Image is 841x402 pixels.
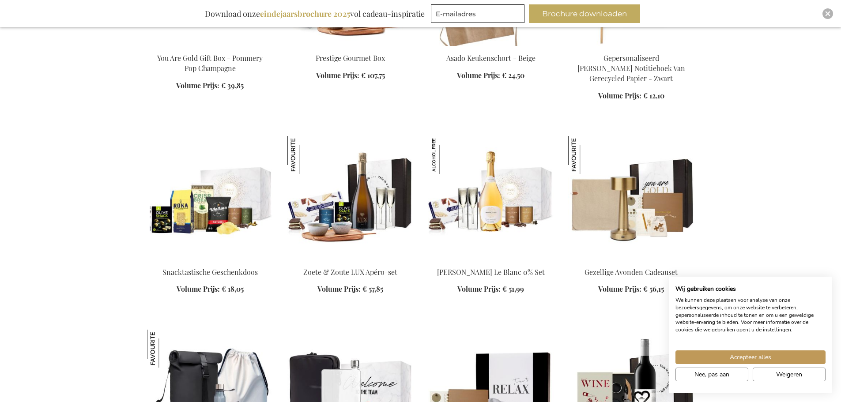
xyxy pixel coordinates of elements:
h2: Wij gebruiken cookies [675,285,826,293]
div: Download onze vol cadeau-inspiratie [201,4,429,23]
a: Gezellige Avonden Cadeauset [585,267,678,277]
span: Nee, pas aan [694,370,729,379]
a: Volume Prijs: € 57,85 [317,284,383,294]
b: eindejaarsbrochure 2025 [260,8,350,19]
img: Zoete & Zoute LUX Apéro-set [287,136,325,174]
span: Volume Prijs: [457,284,501,293]
a: Prestige Gourmet Box [316,53,385,63]
span: Volume Prijs: [598,91,641,100]
img: Gezellige Avonden Cadeauset [568,136,606,174]
span: Volume Prijs: [317,284,361,293]
input: E-mailadres [431,4,524,23]
img: Zoete Lekkernijen Le Blanc 0% Set [428,136,466,174]
img: Sweet Delights Le Blanc 0% Set [428,136,554,259]
a: Volume Prijs: € 12,10 [598,91,664,101]
a: Cosy Evenings Gift Set Gezellige Avonden Cadeauset [568,256,694,264]
a: Prestige Gourmet Box [287,42,414,51]
a: Volume Prijs: € 107,75 [316,71,385,81]
a: Snacktastic Gift Box [147,256,273,264]
span: Volume Prijs: [176,81,219,90]
a: Sweet & Salty LUXury Apéro Set Zoete & Zoute LUX Apéro-set [287,256,414,264]
button: Accepteer alle cookies [675,350,826,364]
a: Volume Prijs: € 18,05 [177,284,244,294]
span: Weigeren [776,370,802,379]
a: Volume Prijs: € 56,15 [598,284,664,294]
a: Volume Prijs: € 51,99 [457,284,524,294]
a: Sweet Delights Le Blanc 0% Set Zoete Lekkernijen Le Blanc 0% Set [428,256,554,264]
img: Sweet & Salty LUXury Apéro Set [287,136,414,259]
span: € 57,85 [362,284,383,293]
span: Volume Prijs: [598,284,641,293]
a: Gepersonaliseerd [PERSON_NAME] Notitieboek Van Gerecycled Papier - Zwart [577,53,685,83]
span: € 51,99 [502,284,524,293]
span: € 56,15 [643,284,664,293]
button: Alle cookies weigeren [753,368,826,381]
a: [PERSON_NAME] Le Blanc 0% Set [437,267,545,277]
a: You Are Gold Gift Box - Pommery Pop Champagne [147,42,273,51]
button: Pas cookie voorkeuren aan [675,368,748,381]
img: Geschenkset Voor Fietsers [147,330,185,368]
a: Volume Prijs: € 24,50 [457,71,524,81]
a: You Are Gold Gift Box - Pommery Pop Champagne [157,53,263,73]
div: Close [822,8,833,19]
a: Asado Kitchen Apron - Beige [428,42,554,51]
img: Cosy Evenings Gift Set [568,136,694,259]
span: € 18,05 [222,284,244,293]
span: € 24,50 [502,71,524,80]
span: € 107,75 [361,71,385,80]
span: Volume Prijs: [457,71,500,80]
a: Personalised Bosler Recycled Paper Notebook - Black [568,42,694,51]
a: Zoete & Zoute LUX Apéro-set [303,267,397,277]
p: We kunnen deze plaatsen voor analyse van onze bezoekersgegevens, om onze website te verbeteren, g... [675,297,826,334]
a: Volume Prijs: € 39,85 [176,81,244,91]
img: Close [825,11,830,16]
span: € 39,85 [221,81,244,90]
span: Volume Prijs: [177,284,220,293]
form: marketing offers and promotions [431,4,527,26]
span: € 12,10 [643,91,664,100]
a: Asado Keukenschort - Beige [446,53,536,63]
a: Snacktastische Geschenkdoos [162,267,258,277]
span: Accepteer alles [730,353,771,362]
span: Volume Prijs: [316,71,359,80]
img: Snacktastic Gift Box [147,136,273,259]
button: Brochure downloaden [529,4,640,23]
